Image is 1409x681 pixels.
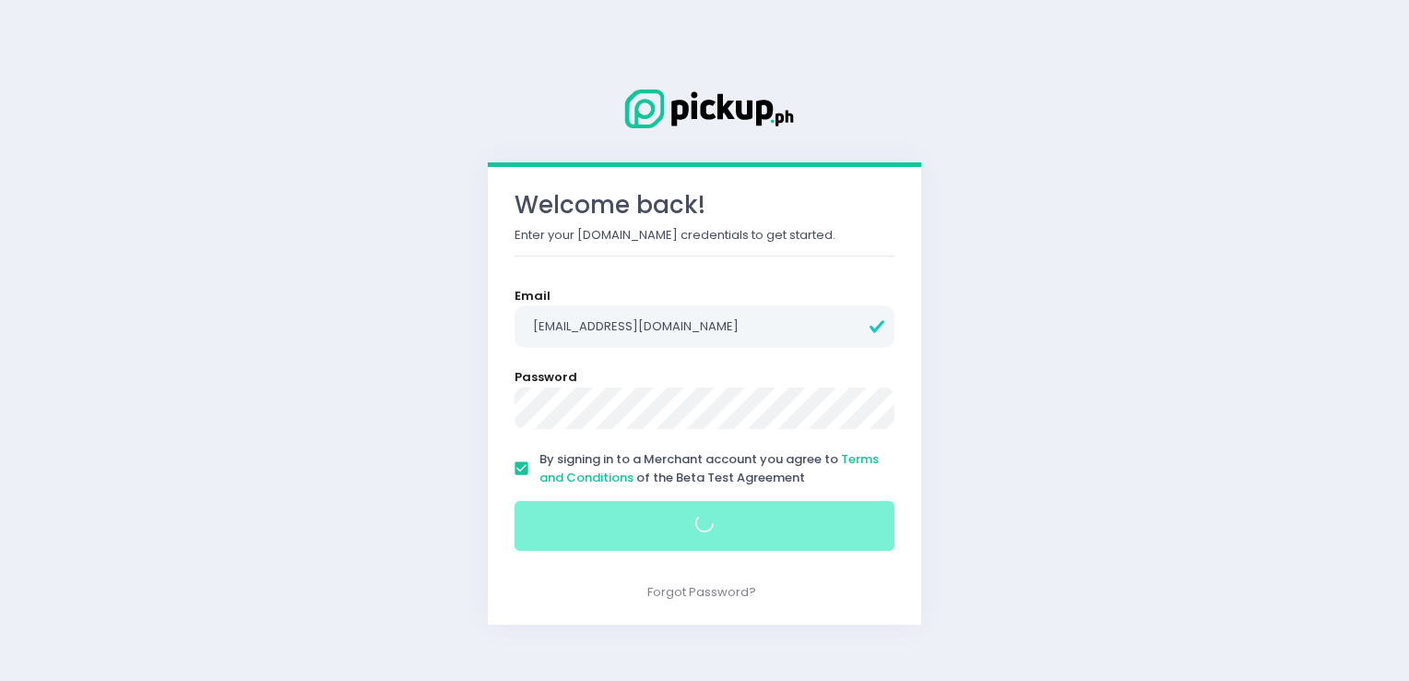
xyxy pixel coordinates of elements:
input: Email [515,305,894,348]
p: Enter your [DOMAIN_NAME] credentials to get started. [515,226,894,245]
h3: Welcome back! [515,191,894,220]
span: By signing in to a Merchant account you agree to of the Beta Test Agreement [539,450,879,486]
label: Password [515,368,577,387]
a: Terms and Conditions [539,450,879,486]
label: Email [515,287,551,305]
a: Forgot Password? [647,583,756,601]
img: Logo [612,86,797,132]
